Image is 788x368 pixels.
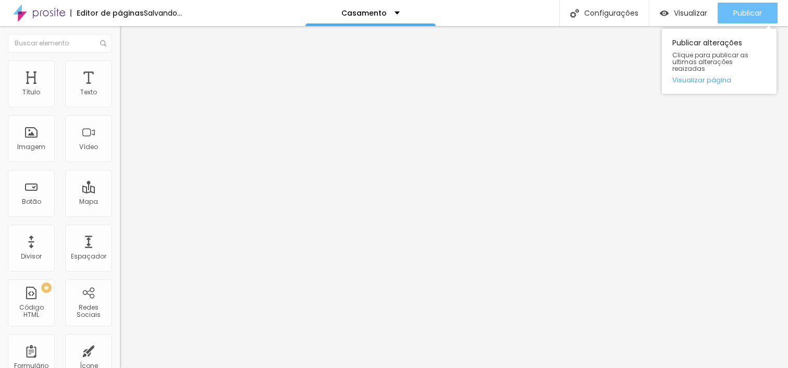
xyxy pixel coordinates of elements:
[672,52,766,72] span: Clique para publicar as ultimas alterações reaizadas
[660,9,669,18] img: view-1.svg
[672,77,766,83] a: Visualizar página
[100,40,106,46] img: Icone
[79,198,98,205] div: Mapa
[17,143,45,151] div: Imagem
[21,253,42,260] div: Divisor
[8,34,112,53] input: Buscar elemento
[733,9,762,17] span: Publicar
[674,9,707,17] span: Visualizar
[79,143,98,151] div: Vídeo
[570,9,579,18] img: Icone
[71,253,106,260] div: Espaçador
[68,304,109,319] div: Redes Sociais
[718,3,778,23] button: Publicar
[144,9,182,17] div: Salvando...
[70,9,144,17] div: Editor de páginas
[10,304,52,319] div: Código HTML
[22,89,40,96] div: Título
[22,198,41,205] div: Botão
[341,9,387,17] p: Casamento
[662,29,777,94] div: Publicar alterações
[649,3,718,23] button: Visualizar
[80,89,97,96] div: Texto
